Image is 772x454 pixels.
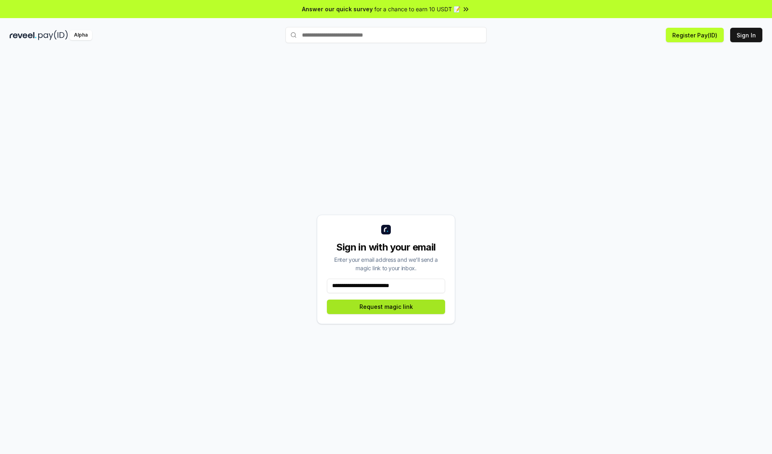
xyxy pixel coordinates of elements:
div: Sign in with your email [327,241,445,254]
div: Alpha [70,30,92,40]
img: pay_id [38,30,68,40]
button: Request magic link [327,300,445,314]
span: for a chance to earn 10 USDT 📝 [374,5,460,13]
span: Answer our quick survey [302,5,373,13]
button: Sign In [730,28,762,42]
img: logo_small [381,225,391,234]
div: Enter your email address and we’ll send a magic link to your inbox. [327,255,445,272]
img: reveel_dark [10,30,37,40]
button: Register Pay(ID) [666,28,724,42]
